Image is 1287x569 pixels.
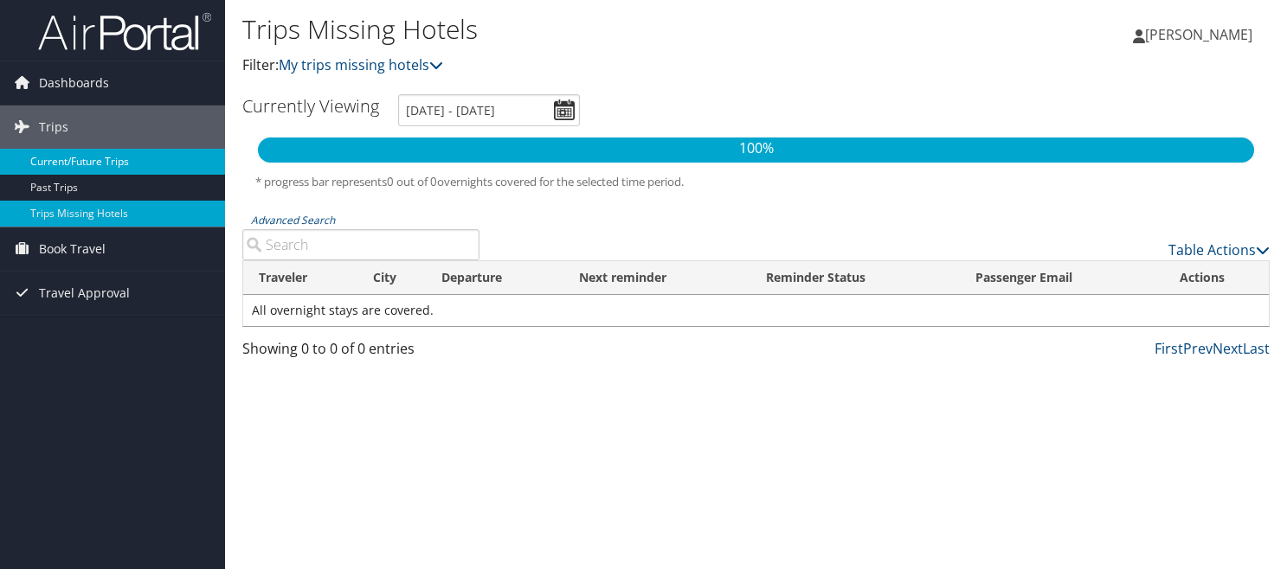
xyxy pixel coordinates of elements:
[251,213,335,227] a: Advanced Search
[1183,339,1213,358] a: Prev
[1155,339,1183,358] a: First
[279,55,443,74] a: My trips missing hotels
[242,11,927,48] h1: Trips Missing Hotels
[426,261,563,295] th: Departure: activate to sort column descending
[243,295,1269,326] td: All overnight stays are covered.
[242,54,927,77] p: Filter:
[1213,339,1243,358] a: Next
[39,227,106,271] span: Book Travel
[1133,9,1270,61] a: [PERSON_NAME]
[387,174,437,189] span: 0 out of 0
[563,261,750,295] th: Next reminder
[1168,240,1270,259] a: Table Actions
[39,61,109,105] span: Dashboards
[255,174,1257,190] h5: * progress bar represents overnights covered for the selected time period.
[750,261,960,295] th: Reminder Status
[258,137,1254,160] p: 100%
[242,229,479,260] input: Advanced Search
[243,261,357,295] th: Traveler: activate to sort column ascending
[242,94,379,118] h3: Currently Viewing
[960,261,1164,295] th: Passenger Email: activate to sort column ascending
[39,105,68,149] span: Trips
[1145,25,1252,44] span: [PERSON_NAME]
[1164,261,1269,295] th: Actions
[398,94,580,126] input: [DATE] - [DATE]
[38,11,211,52] img: airportal-logo.png
[1243,339,1270,358] a: Last
[39,272,130,315] span: Travel Approval
[357,261,426,295] th: City: activate to sort column ascending
[242,338,479,368] div: Showing 0 to 0 of 0 entries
